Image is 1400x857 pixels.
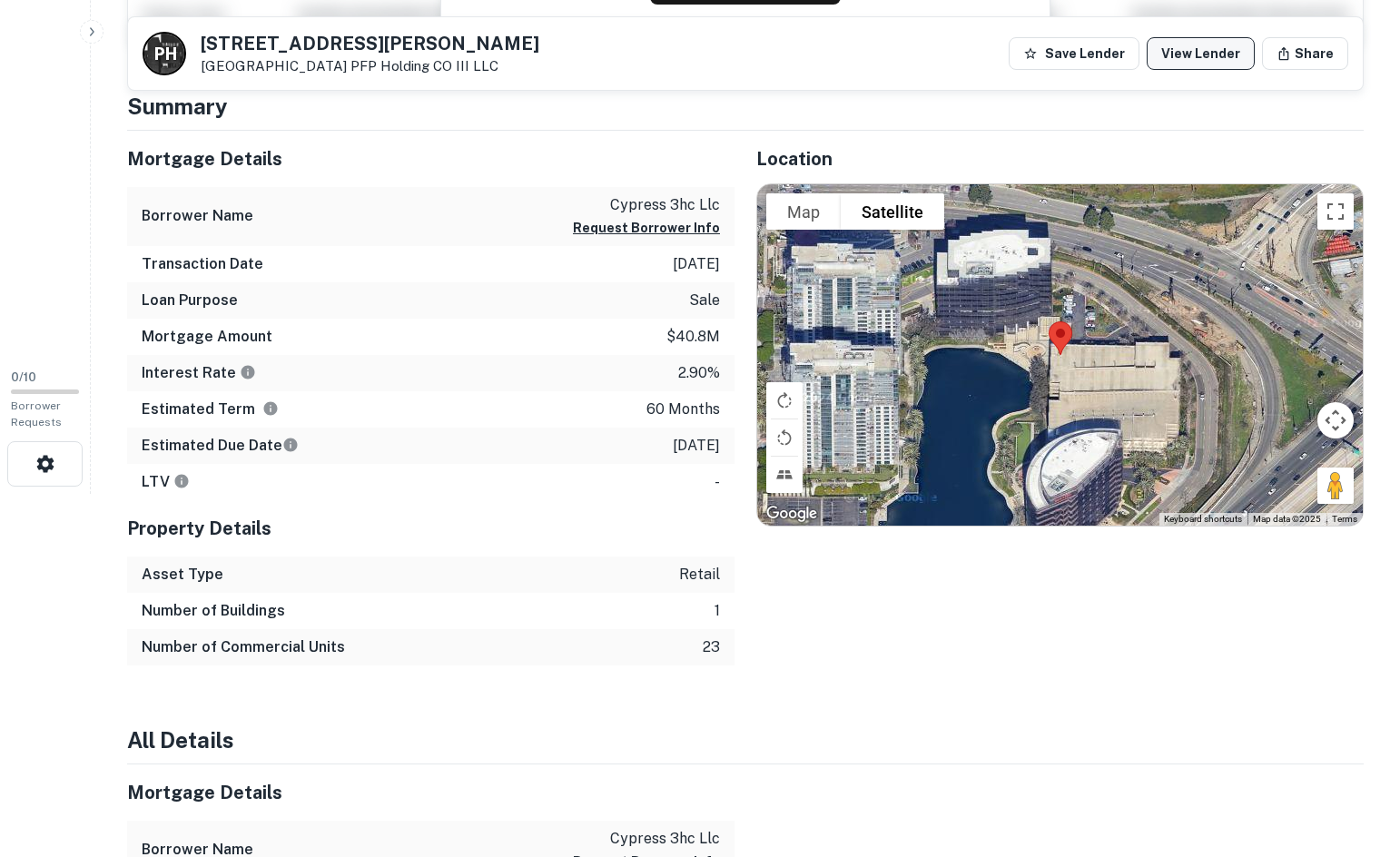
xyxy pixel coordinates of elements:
p: retail [679,564,720,586]
a: PFP Holding CO III LLC [350,58,498,74]
p: P H [154,42,175,66]
p: $40.8m [666,326,720,348]
h6: Number of Buildings [142,600,285,622]
svg: LTVs displayed on the website are for informational purposes only and may be reported incorrectly... [173,473,190,489]
button: Show satellite imagery [841,193,944,230]
button: Keyboard shortcuts [1164,513,1242,526]
iframe: Chat Widget [1309,712,1400,799]
h6: Mortgage Amount [142,326,272,348]
p: sale [689,290,720,311]
h5: Mortgage Details [127,779,735,806]
h4: All Details [127,724,1364,756]
p: [GEOGRAPHIC_DATA] [201,58,539,74]
p: 1 [715,600,720,622]
span: Borrower Requests [11,399,62,428]
button: Share [1262,37,1348,70]
h5: Location [756,145,1364,172]
p: 60 months [646,399,720,420]
h4: Summary [127,90,1364,123]
h6: Interest Rate [142,362,256,384]
h5: [STREET_ADDRESS][PERSON_NAME] [201,34,539,53]
h6: Asset Type [142,564,223,586]
h6: Borrower Name [142,205,253,227]
button: Map camera controls [1317,402,1354,438]
h5: Mortgage Details [127,145,735,172]
span: 0 / 10 [11,370,36,384]
h6: Number of Commercial Units [142,636,345,658]
a: P H [143,32,186,75]
p: cypress 3hc llc [573,828,720,850]
p: [DATE] [673,253,720,275]
h6: Estimated Term [142,399,279,420]
p: cypress 3hc llc [573,194,720,216]
svg: The interest rates displayed on the website are for informational purposes only and may be report... [240,364,256,380]
button: Show street map [766,193,841,230]
button: Drag Pegman onto the map to open Street View [1317,468,1354,504]
a: Terms (opens in new tab) [1332,514,1357,524]
h5: Property Details [127,515,735,542]
h6: Estimated Due Date [142,435,299,457]
h6: Loan Purpose [142,290,238,311]
button: Toggle fullscreen view [1317,193,1354,230]
button: Rotate map counterclockwise [766,419,803,456]
button: Save Lender [1009,37,1139,70]
img: Google [762,502,822,526]
svg: Estimate is based on a standard schedule for this type of loan. [282,437,299,453]
span: Map data ©2025 [1253,514,1321,524]
a: View Lender [1147,37,1255,70]
h6: Transaction Date [142,253,263,275]
svg: Term is based on a standard schedule for this type of loan. [262,400,279,417]
h6: LTV [142,471,190,493]
button: Request Borrower Info [573,217,720,239]
p: [DATE] [673,435,720,457]
p: 2.90% [678,362,720,384]
button: Tilt map [766,457,803,493]
a: Open this area in Google Maps (opens a new window) [762,502,822,526]
p: 23 [703,636,720,658]
p: - [715,471,720,493]
button: Rotate map clockwise [766,382,803,419]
